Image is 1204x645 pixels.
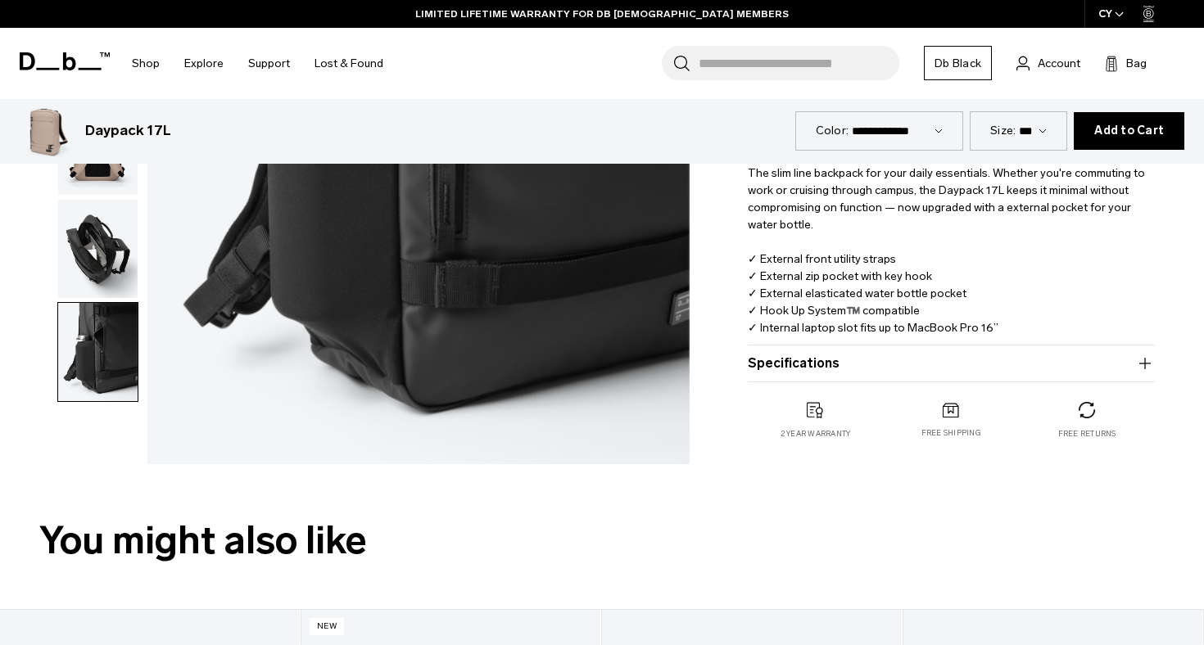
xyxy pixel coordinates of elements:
label: Color: [816,122,849,139]
img: Daypack 17L Fogbow Beige [58,303,138,401]
p: Free shipping [921,427,981,439]
button: Add to Cart [1074,112,1184,150]
p: 2 year warranty [781,428,851,440]
button: Bag [1105,53,1147,73]
p: The slim line backpack for your daily essentials. Whether you're commuting to work or cruising th... [748,152,1155,336]
a: LIMITED LIFETIME WARRANTY FOR DB [DEMOGRAPHIC_DATA] MEMBERS [415,7,789,21]
a: Account [1016,53,1080,73]
img: Daypack 17L Fogbow Beige [20,105,72,157]
button: Daypack 17L Fogbow Beige [57,199,138,299]
img: Daypack 17L Fogbow Beige [58,200,138,298]
label: Size: [990,122,1016,139]
nav: Main Navigation [120,28,396,99]
a: Shop [132,34,160,92]
span: Account [1038,55,1080,72]
h2: You might also like [39,512,1165,570]
button: Daypack 17L Fogbow Beige [57,302,138,402]
a: Explore [184,34,224,92]
span: Add to Cart [1094,124,1164,138]
button: Specifications [748,354,1155,373]
p: New [310,618,345,635]
a: Support [248,34,290,92]
a: Db Black [924,46,992,80]
p: Free returns [1058,428,1116,440]
a: Lost & Found [315,34,383,92]
span: Bag [1126,55,1147,72]
h3: Daypack 17L [85,120,171,142]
